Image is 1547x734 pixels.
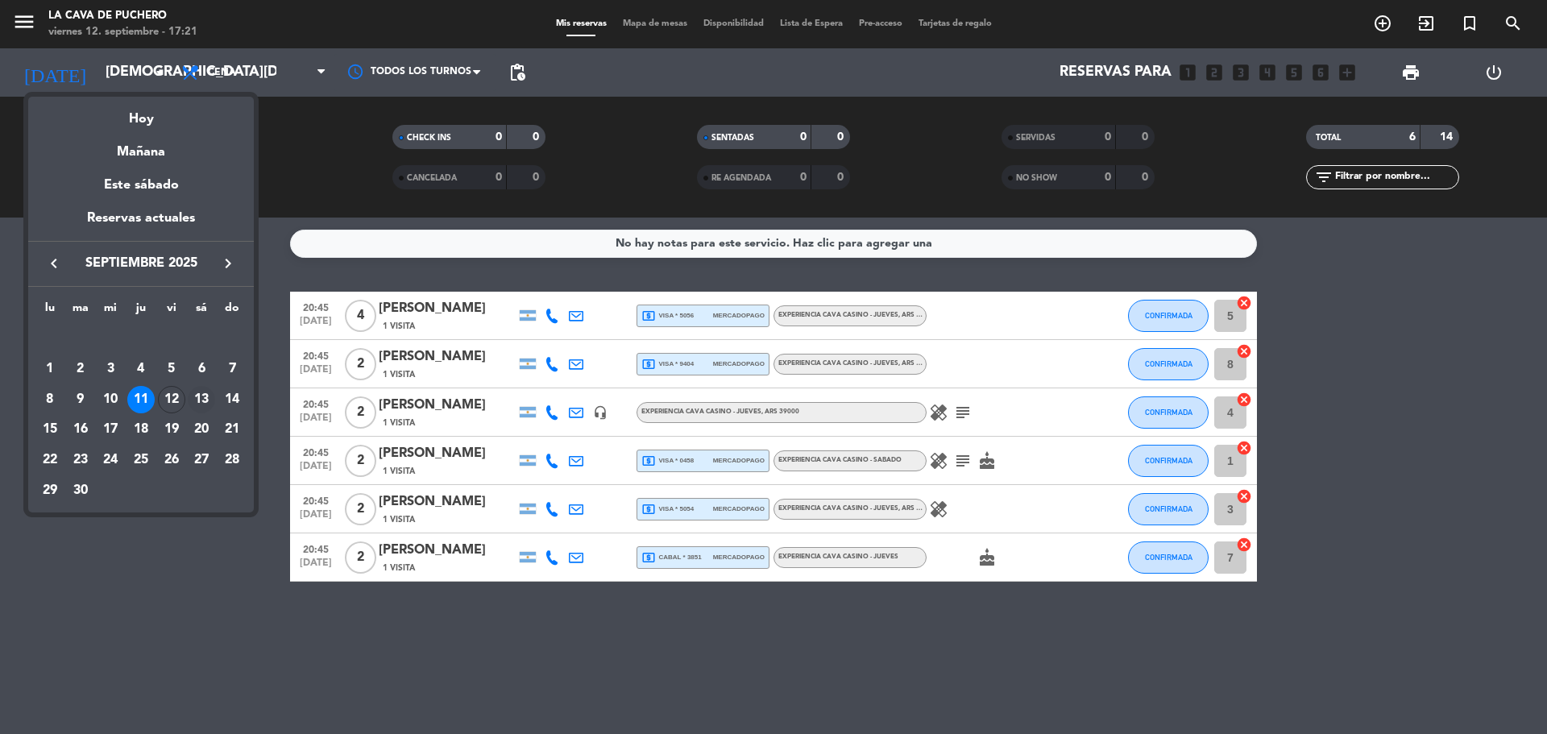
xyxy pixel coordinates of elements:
div: 12 [158,386,185,413]
td: 23 de septiembre de 2025 [65,445,96,475]
td: 17 de septiembre de 2025 [95,414,126,445]
div: 1 [36,355,64,383]
div: 9 [67,386,94,413]
th: domingo [217,299,247,324]
span: septiembre 2025 [68,253,214,274]
td: 4 de septiembre de 2025 [126,354,156,384]
td: 28 de septiembre de 2025 [217,445,247,475]
div: 23 [67,446,94,474]
th: martes [65,299,96,324]
td: 24 de septiembre de 2025 [95,445,126,475]
div: 2 [67,355,94,383]
div: 17 [97,416,124,443]
div: 10 [97,386,124,413]
div: 3 [97,355,124,383]
div: 29 [36,477,64,504]
div: 13 [188,386,215,413]
td: 30 de septiembre de 2025 [65,475,96,506]
button: keyboard_arrow_right [214,253,243,274]
td: 19 de septiembre de 2025 [156,414,187,445]
td: 29 de septiembre de 2025 [35,475,65,506]
td: 9 de septiembre de 2025 [65,384,96,415]
div: Mañana [28,130,254,163]
div: 25 [127,446,155,474]
td: 25 de septiembre de 2025 [126,445,156,475]
div: 28 [218,446,246,474]
div: 6 [188,355,215,383]
td: 5 de septiembre de 2025 [156,354,187,384]
td: 26 de septiembre de 2025 [156,445,187,475]
td: 11 de septiembre de 2025 [126,384,156,415]
td: 8 de septiembre de 2025 [35,384,65,415]
div: 26 [158,446,185,474]
div: 21 [218,416,246,443]
td: 22 de septiembre de 2025 [35,445,65,475]
div: 4 [127,355,155,383]
td: 14 de septiembre de 2025 [217,384,247,415]
th: viernes [156,299,187,324]
td: 10 de septiembre de 2025 [95,384,126,415]
td: SEP. [35,323,247,354]
div: 15 [36,416,64,443]
td: 16 de septiembre de 2025 [65,414,96,445]
th: sábado [187,299,218,324]
div: 30 [67,477,94,504]
td: 13 de septiembre de 2025 [187,384,218,415]
div: 20 [188,416,215,443]
div: 8 [36,386,64,413]
div: 19 [158,416,185,443]
td: 6 de septiembre de 2025 [187,354,218,384]
td: 12 de septiembre de 2025 [156,384,187,415]
div: 16 [67,416,94,443]
td: 15 de septiembre de 2025 [35,414,65,445]
div: 18 [127,416,155,443]
th: miércoles [95,299,126,324]
td: 1 de septiembre de 2025 [35,354,65,384]
div: Hoy [28,97,254,130]
div: 27 [188,446,215,474]
div: 5 [158,355,185,383]
td: 7 de septiembre de 2025 [217,354,247,384]
td: 21 de septiembre de 2025 [217,414,247,445]
th: lunes [35,299,65,324]
div: 22 [36,446,64,474]
td: 2 de septiembre de 2025 [65,354,96,384]
th: jueves [126,299,156,324]
div: Reservas actuales [28,208,254,241]
i: keyboard_arrow_right [218,254,238,273]
div: 7 [218,355,246,383]
td: 3 de septiembre de 2025 [95,354,126,384]
td: 27 de septiembre de 2025 [187,445,218,475]
i: keyboard_arrow_left [44,254,64,273]
div: Este sábado [28,163,254,208]
td: 18 de septiembre de 2025 [126,414,156,445]
div: 24 [97,446,124,474]
td: 20 de septiembre de 2025 [187,414,218,445]
button: keyboard_arrow_left [39,253,68,274]
div: 11 [127,386,155,413]
div: 14 [218,386,246,413]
